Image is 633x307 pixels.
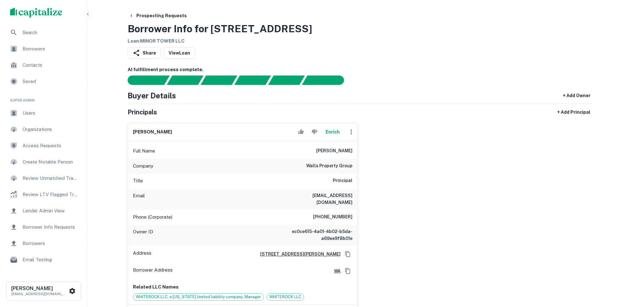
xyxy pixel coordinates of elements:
p: [EMAIL_ADDRESS][DOMAIN_NAME] [11,291,68,297]
span: Create Notable Person [23,158,78,166]
button: [PERSON_NAME][EMAIL_ADDRESS][DOMAIN_NAME] [6,281,81,301]
a: Organizations [5,122,82,137]
a: Access Requests [5,138,82,153]
h6: walls property group [306,162,352,170]
span: Email Testing [23,256,78,263]
a: ViewLoan [164,47,195,59]
h6: Loan : MINOR TOWER LLC [128,38,312,45]
a: Borrowers [5,41,82,56]
h5: Principals [128,107,157,117]
a: Saved [5,74,82,89]
a: Users [5,106,82,121]
div: Principals found, still searching for contact information. This may take time... [268,75,305,85]
p: Title [133,177,143,185]
h6: [PHONE_NUMBER] [313,213,352,221]
h6: [PERSON_NAME] [316,147,352,155]
a: Review LTV Flagged Transactions [5,187,82,202]
div: Principals found, AI now looking for contact information... [234,75,271,85]
a: WA [329,268,341,274]
p: Related LLC Names [133,283,352,291]
button: Share [128,47,161,59]
h6: AI fulfillment process complete. [128,66,593,73]
a: Contacts [5,58,82,73]
span: Borrowers [23,240,78,247]
button: Reject [309,126,320,138]
p: Borrower Address [133,266,173,276]
div: AI fulfillment process complete. [302,75,352,85]
button: + Add Owner [560,90,593,101]
a: Email Testing [5,252,82,267]
p: Address [133,249,151,259]
h6: Principal [333,177,352,185]
span: Saved [23,78,78,85]
span: WHITEROCK LLC, a [US_STATE] limited liability company, Manager [133,294,264,300]
div: Your request is received and processing... [167,75,203,85]
div: Sending borrower request to AI... [120,75,167,85]
span: Contacts [23,61,78,69]
div: Documents found, AI parsing details... [200,75,237,85]
a: Borrowers [5,236,82,251]
button: Copy Address [343,249,352,259]
span: Organizations [23,126,78,133]
a: Borrower Info Requests [5,220,82,235]
span: Borrower Info Requests [23,223,78,231]
span: Users [23,109,78,117]
a: [STREET_ADDRESS][PERSON_NAME] [255,251,341,258]
a: Lender Admin View [5,203,82,218]
p: Company [133,162,153,170]
iframe: Chat Widget [602,257,633,287]
h6: [PERSON_NAME] [133,128,172,136]
li: Super Admin [5,90,82,106]
span: Search [23,29,78,36]
p: Full Name [133,147,155,155]
button: + Add Principal [555,107,593,118]
button: Enrich [322,126,342,138]
span: Borrowers [23,45,78,53]
span: Lender Admin View [23,207,78,215]
span: Review LTV Flagged Transactions [23,191,78,198]
span: Access Requests [23,142,78,149]
a: Review Unmatched Transactions [5,171,82,186]
a: Create Notable Person [5,154,82,169]
p: Owner ID [133,228,153,242]
button: Copy Address [343,266,352,276]
span: Review Unmatched Transactions [23,174,78,182]
span: WHITEROCK LLC [267,294,304,300]
h4: Buyer Details [128,90,176,101]
a: Search [5,25,82,40]
p: Phone (Corporate) [133,213,172,221]
p: Email [133,192,145,206]
button: Prospecting Requests [126,10,189,21]
img: capitalize-logo.png [10,8,63,18]
h6: ec0ce615-4a01-4b02-b5da-a69ee9f8b01e [277,228,352,242]
h6: [PERSON_NAME] [11,286,68,291]
h3: Borrower Info for [STREET_ADDRESS] [128,21,312,36]
h6: [EMAIL_ADDRESS][DOMAIN_NAME] [277,192,352,206]
button: Accept [296,126,306,138]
